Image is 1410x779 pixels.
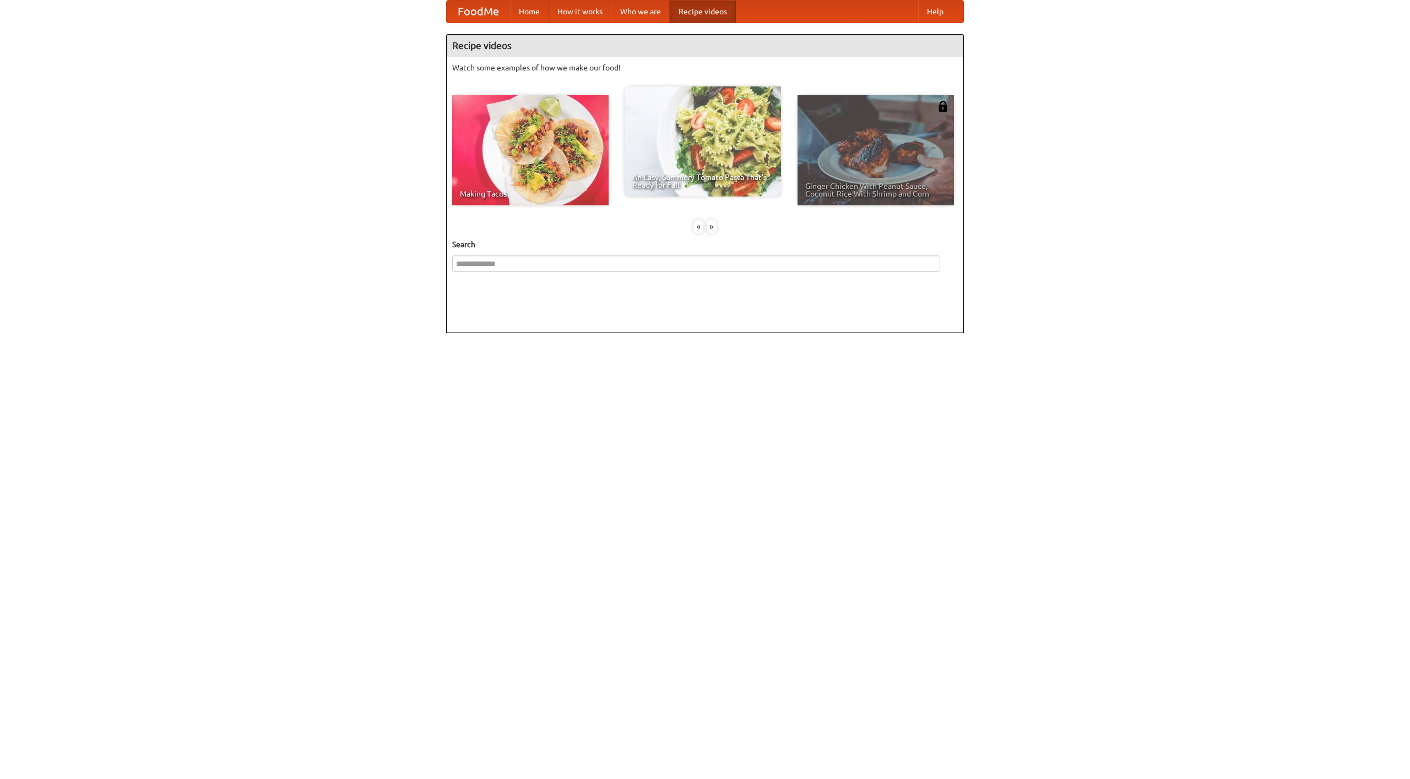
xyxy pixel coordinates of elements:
span: An Easy, Summery Tomato Pasta That's Ready for Fall [632,173,773,189]
a: Home [510,1,549,23]
h5: Search [452,239,958,250]
a: Who we are [611,1,670,23]
a: Recipe videos [670,1,736,23]
a: Making Tacos [452,95,609,205]
a: How it works [549,1,611,23]
a: Help [918,1,952,23]
span: Making Tacos [460,190,601,198]
div: « [693,220,703,233]
a: FoodMe [447,1,510,23]
h4: Recipe videos [447,35,963,57]
img: 483408.png [937,101,948,112]
p: Watch some examples of how we make our food! [452,62,958,73]
a: An Easy, Summery Tomato Pasta That's Ready for Fall [625,86,781,197]
div: » [707,220,717,233]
